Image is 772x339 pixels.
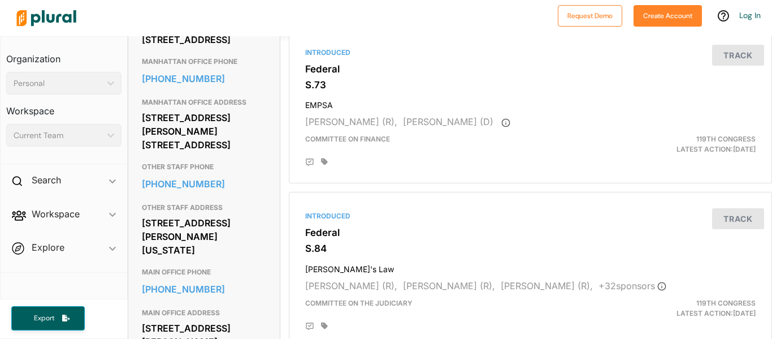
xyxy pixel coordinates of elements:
button: Request Demo [558,5,622,27]
span: Committee on Finance [305,135,390,143]
div: [STREET_ADDRESS] [142,31,266,48]
h2: Search [32,174,61,186]
span: Committee on the Judiciary [305,299,413,307]
h3: Federal [305,227,756,238]
div: Add Position Statement [305,158,314,167]
h3: MANHATTAN OFFICE PHONE [142,55,266,68]
h3: OTHER STAFF ADDRESS [142,201,266,214]
h4: EMPSA [305,95,756,110]
div: Add tags [321,322,328,330]
span: [PERSON_NAME] (R), [501,280,593,291]
div: Introduced [305,48,756,58]
span: + 32 sponsor s [598,280,666,291]
a: Request Demo [558,9,622,21]
div: Add tags [321,158,328,166]
h3: MAIN OFFICE ADDRESS [142,306,266,320]
a: [PHONE_NUMBER] [142,70,266,87]
div: Introduced [305,211,756,221]
button: Export [11,306,85,331]
span: [PERSON_NAME] (R), [305,116,397,127]
h3: Workspace [6,95,122,119]
span: [PERSON_NAME] (R), [403,280,495,291]
span: [PERSON_NAME] (D) [403,116,493,127]
h3: S.84 [305,243,756,254]
button: Create Account [634,5,702,27]
div: Latest Action: [DATE] [608,134,764,155]
button: Track [712,208,764,229]
h3: Federal [305,63,756,75]
h4: [PERSON_NAME]'s Law [305,259,756,274]
h3: MAIN OFFICE PHONE [142,265,266,279]
h3: Organization [6,42,122,67]
span: [PERSON_NAME] (R), [305,280,397,291]
div: Add Position Statement [305,322,314,331]
a: [PHONE_NUMBER] [142,175,266,192]
button: Track [712,45,764,66]
span: 119th Congress [696,299,756,307]
a: [PHONE_NUMBER] [142,281,266,298]
span: 119th Congress [696,135,756,143]
div: Latest Action: [DATE] [608,298,764,319]
div: Current Team [14,130,103,141]
span: Export [26,314,62,323]
h3: OTHER STAFF PHONE [142,160,266,174]
div: Personal [14,78,103,89]
h3: S.73 [305,79,756,91]
a: Create Account [634,9,702,21]
h3: MANHATTAN OFFICE ADDRESS [142,96,266,109]
a: Log In [739,10,761,20]
div: [STREET_ADDRESS][PERSON_NAME][US_STATE] [142,214,266,259]
div: [STREET_ADDRESS][PERSON_NAME] [STREET_ADDRESS] [142,109,266,153]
